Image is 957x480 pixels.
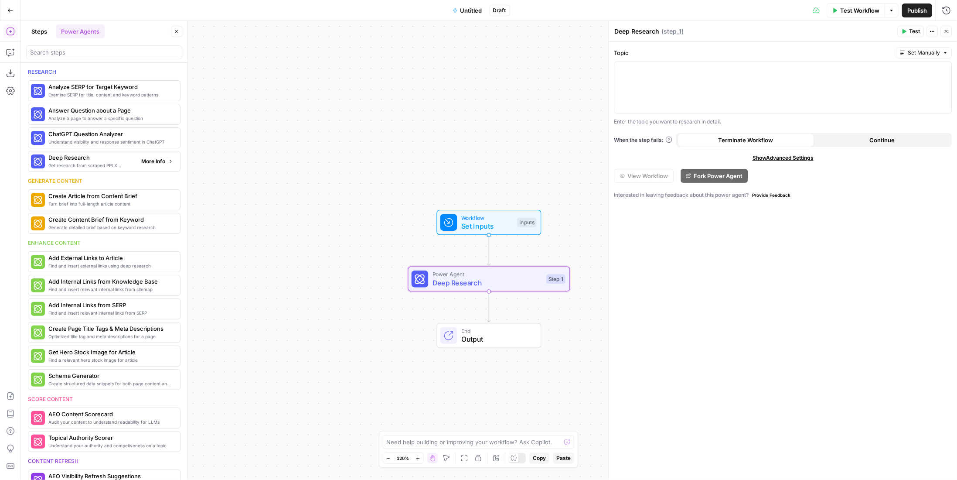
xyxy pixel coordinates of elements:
[48,115,173,122] span: Analyze a page to answer a specific question
[614,190,952,200] div: Interested in leaving feedback about this power agent?
[556,454,571,462] span: Paste
[433,270,542,278] span: Power Agent
[493,7,506,14] span: Draft
[461,334,532,344] span: Output
[141,158,165,165] span: More Info
[48,442,173,449] span: Understand your authority and competiveness on a topic
[48,224,173,231] span: Generate detailed brief based on keyword research
[902,3,932,17] button: Publish
[48,380,173,387] span: Create structured data snippets for both page content and images
[48,153,134,162] span: Deep Research
[408,210,570,235] div: WorkflowSet InputsInputs
[461,327,532,335] span: End
[896,47,952,58] button: Set Manually
[48,200,173,207] span: Turn brief into full-length article content
[28,239,181,247] div: Enhance content
[48,371,173,380] span: Schema Generator
[48,254,173,262] span: Add External Links to Article
[840,6,879,15] span: Test Workflow
[487,235,490,266] g: Edge from start to step_1
[48,130,173,138] span: ChatGPT Question Analyzer
[48,418,173,425] span: Audit your content to understand readability for LLMs
[614,169,674,183] button: View Workflow
[447,3,487,17] button: Untitled
[28,177,181,185] div: Generate content
[869,136,895,144] span: Continue
[909,27,920,35] span: Test
[48,215,173,224] span: Create Content Brief from Keyword
[48,410,173,418] span: AEO Content Scorecard
[753,154,814,162] span: Show Advanced Settings
[460,6,482,15] span: Untitled
[408,323,570,348] div: EndOutput
[614,117,952,126] p: Enter the topic you want to research in detail.
[48,162,134,169] span: Get research from scraped PPLX sources to prevent source [MEDICAL_DATA]
[694,171,742,180] span: Fork Power Agent
[48,192,173,200] span: Create Article from Content Brief
[719,136,773,144] span: Terminate Workflow
[48,82,173,91] span: Analyze SERP for Target Keyword
[752,192,790,199] span: Provide Feedback
[48,324,173,333] span: Create Page Title Tags & Meta Descriptions
[48,301,173,309] span: Add Internal Links from SERP
[614,48,892,57] label: Topic
[48,433,173,442] span: Topical Authority Scorer
[28,68,181,76] div: Research
[397,455,409,462] span: 120%
[749,190,794,200] button: Provide Feedback
[533,454,546,462] span: Copy
[614,136,672,144] a: When the step fails:
[553,453,574,464] button: Paste
[517,218,536,227] div: Inputs
[547,274,565,284] div: Step 1
[461,221,513,231] span: Set Inputs
[48,348,173,357] span: Get Hero Stock Image for Article
[614,27,659,36] textarea: Deep Research
[681,169,748,183] button: Fork Power Agent
[627,171,668,180] span: View Workflow
[26,24,52,38] button: Steps
[814,133,950,147] button: Continue
[907,6,927,15] span: Publish
[461,213,513,222] span: Workflow
[48,286,173,293] span: Find and insert relevant internal links from sitemap
[487,291,490,322] g: Edge from step_1 to end
[138,156,177,167] button: More Info
[433,278,542,288] span: Deep Research
[408,267,570,292] div: Power AgentDeep ResearchStep 1
[48,138,173,145] span: Understand visibility and response sentiment in ChatGPT
[28,395,181,403] div: Score content
[48,262,173,269] span: Find and insert external links using deep research
[661,27,684,36] span: ( step_1 )
[897,26,924,37] button: Test
[827,3,885,17] button: Test Workflow
[908,49,940,57] span: Set Manually
[48,333,173,340] span: Optimized title tag and meta descriptions for a page
[30,48,178,57] input: Search steps
[28,457,181,465] div: Content refresh
[56,24,105,38] button: Power Agents
[48,277,173,286] span: Add Internal Links from Knowledge Base
[48,106,173,115] span: Answer Question about a Page
[529,453,549,464] button: Copy
[48,309,173,316] span: Find and insert relevant internal links from SERP
[48,357,173,363] span: Find a relevant hero stock image for article
[48,91,173,98] span: Examine SERP for title, content and keyword patterns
